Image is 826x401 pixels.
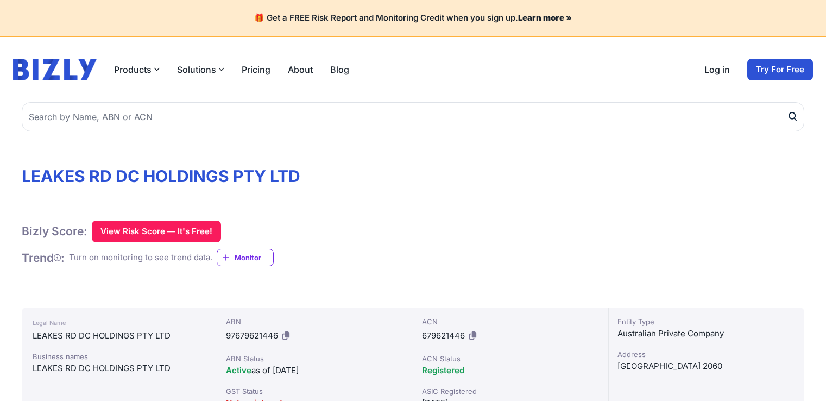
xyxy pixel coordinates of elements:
[22,250,65,265] h1: Trend :
[617,316,795,327] div: Entity Type
[13,13,813,23] h4: 🎁 Get a FREE Risk Report and Monitoring Credit when you sign up.
[704,63,730,76] a: Log in
[22,166,804,186] h1: LEAKES RD DC HOLDINGS PTY LTD
[177,63,224,76] button: Solutions
[69,252,212,264] div: Turn on monitoring to see trend data.
[242,63,270,76] a: Pricing
[226,353,403,364] div: ABN Status
[92,221,221,242] button: View Risk Score — It's Free!
[226,364,403,377] div: as of [DATE]
[617,349,795,360] div: Address
[22,224,87,239] h1: Bizly Score:
[226,330,278,341] span: 97679621446
[422,330,465,341] span: 679621446
[235,252,273,263] span: Monitor
[422,386,600,397] div: ASIC Registered
[33,351,206,362] div: Business names
[422,316,600,327] div: ACN
[33,329,206,342] div: LEAKES RD DC HOLDINGS PTY LTD
[33,362,206,375] div: LEAKES RD DC HOLDINGS PTY LTD
[226,316,403,327] div: ABN
[288,63,313,76] a: About
[747,59,813,80] a: Try For Free
[114,63,160,76] button: Products
[33,316,206,329] div: Legal Name
[518,12,572,23] a: Learn more »
[226,386,403,397] div: GST Status
[422,353,600,364] div: ACN Status
[617,327,795,340] div: Australian Private Company
[217,249,274,266] a: Monitor
[330,63,349,76] a: Blog
[22,102,804,131] input: Search by Name, ABN or ACN
[226,365,251,375] span: Active
[617,360,795,373] div: [GEOGRAPHIC_DATA] 2060
[422,365,464,375] span: Registered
